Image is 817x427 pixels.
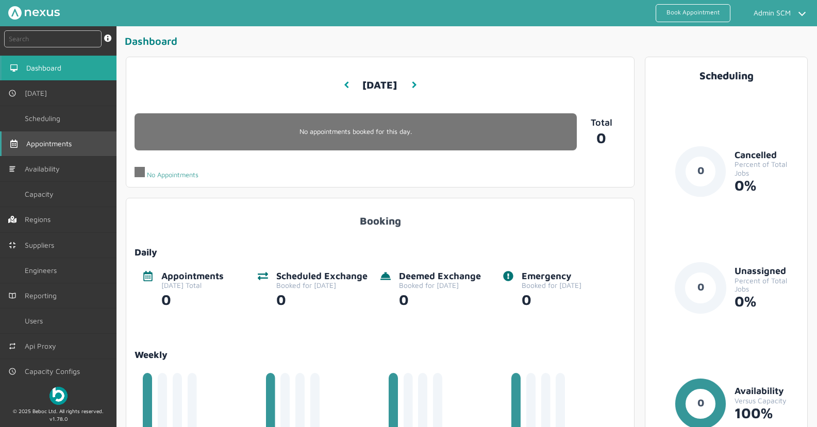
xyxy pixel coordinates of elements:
div: Daily [135,247,626,258]
span: Scheduling [25,114,64,123]
span: Dashboard [26,64,65,72]
div: Availability [735,386,799,397]
img: md-book.svg [8,292,16,300]
span: Appointments [26,140,76,148]
span: Reporting [25,292,61,300]
div: 0 [276,289,368,308]
span: Engineers [25,266,61,275]
div: Emergency [522,271,581,282]
img: md-people.svg [8,266,16,275]
div: Scheduling [654,70,799,81]
span: Users [25,317,47,325]
p: Total [577,117,626,128]
div: 0 [522,289,581,308]
div: Booked for [DATE] [399,281,481,289]
div: No Appointments [135,167,198,179]
text: 0 [697,397,704,408]
div: Percent of Total Jobs [735,160,799,177]
img: Nexus [8,6,60,20]
div: Scheduled Exchange [276,271,368,282]
img: appointments-left-menu.svg [10,140,18,148]
div: 0% [735,177,799,194]
img: scheduling-left-menu.svg [8,114,16,123]
img: md-time.svg [8,367,16,375]
div: Booked for [DATE] [522,281,581,289]
a: 0UnassignedPercent of Total Jobs0% [654,262,799,330]
div: Unassigned [735,266,799,277]
span: [DATE] [25,89,51,97]
img: md-desktop.svg [10,64,18,72]
div: Booking [135,207,626,227]
div: 0 [399,289,481,308]
div: Cancelled [735,150,799,161]
span: Regions [25,215,55,224]
span: Availability [25,165,64,173]
text: 0 [697,281,704,293]
div: Dashboard [125,35,813,52]
img: md-cloud-done.svg [623,4,639,21]
div: Percent of Total Jobs [735,277,799,293]
a: 0 [577,128,626,146]
a: Weekly [135,350,626,361]
span: Capacity Configs [25,367,84,375]
img: md-repeat.svg [8,342,16,350]
img: user-left-menu.svg [8,317,16,325]
img: md-time.svg [8,89,16,97]
div: Booked for [DATE] [276,281,368,289]
h3: [DATE] [362,71,397,99]
div: [DATE] Total [161,281,224,289]
div: Deemed Exchange [399,271,481,282]
div: 0% [735,293,799,310]
img: md-list.svg [8,165,16,173]
img: Beboc Logo [49,387,68,405]
img: regions.left-menu.svg [8,215,16,224]
div: Appointments [161,271,224,282]
img: md-contract.svg [8,241,16,249]
div: 100% [735,405,799,421]
img: capacity-left-menu.svg [8,190,16,198]
span: Capacity [25,190,58,198]
div: Versus Capacity [735,397,799,405]
div: 0 [161,289,224,308]
a: 0CancelledPercent of Total Jobs0% [654,146,799,214]
a: Book Appointment [656,4,730,22]
text: 0 [697,164,704,176]
p: No appointments booked for this day. [135,128,577,135]
span: Suppliers [25,241,58,249]
input: Search by: Ref, PostCode, MPAN, MPRN, Account, Customer [4,30,102,47]
span: Api Proxy [25,342,60,350]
